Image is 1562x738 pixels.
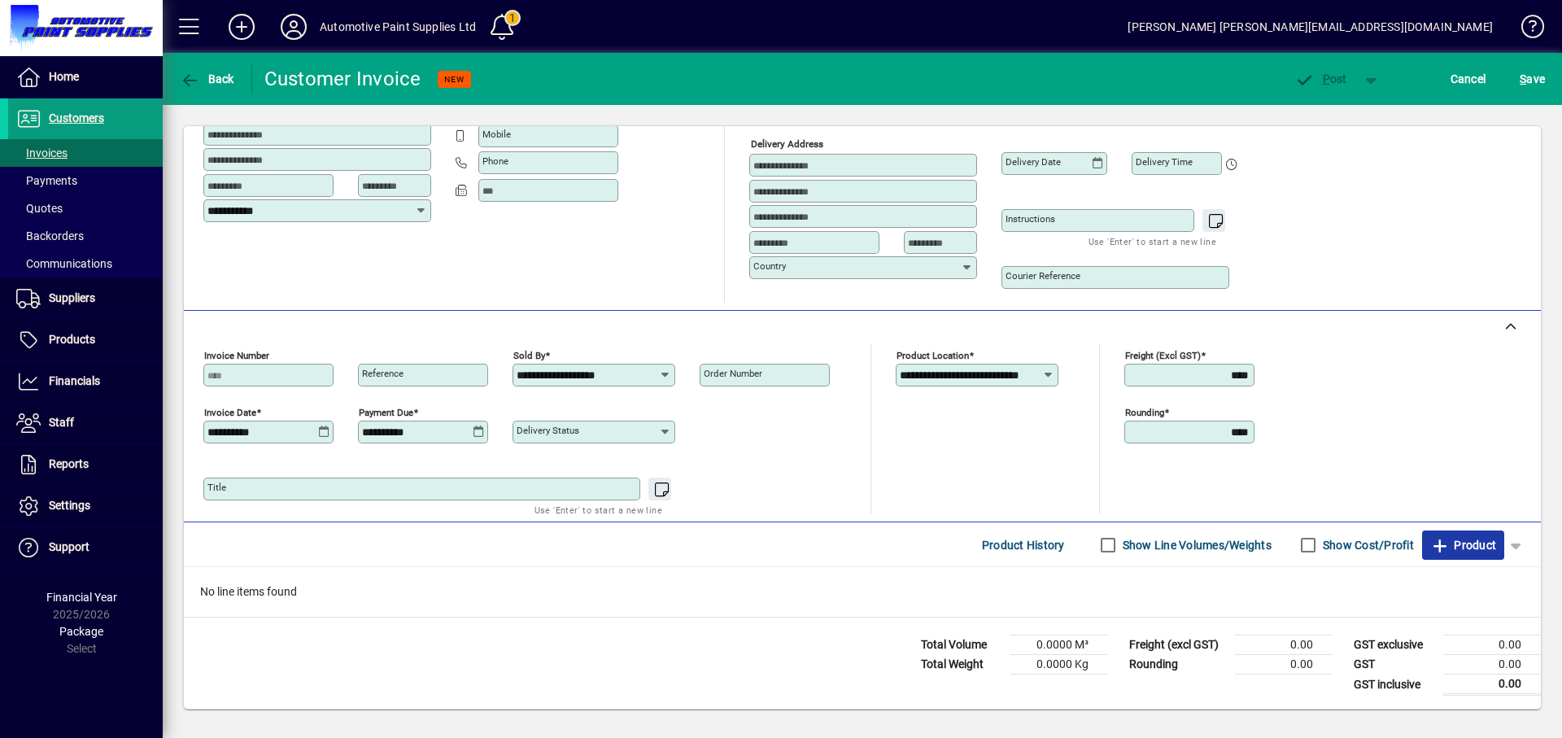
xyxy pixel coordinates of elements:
span: Payments [16,174,77,187]
button: Product [1422,531,1504,560]
mat-label: Freight (excl GST) [1125,350,1201,361]
label: Show Cost/Profit [1320,537,1414,553]
mat-label: Delivery time [1136,156,1193,168]
app-page-header-button: Back [163,64,252,94]
td: 0.0000 Kg [1010,655,1108,675]
mat-label: Phone [482,155,508,167]
span: S [1520,72,1526,85]
span: Invoices [16,146,68,159]
span: Communications [16,257,112,270]
a: Products [8,320,163,360]
a: Staff [8,403,163,443]
span: ost [1294,72,1347,85]
button: Back [176,64,238,94]
a: Settings [8,486,163,526]
mat-label: Invoice number [204,350,269,361]
span: Customers [49,111,104,124]
a: Invoices [8,139,163,167]
a: Support [8,527,163,568]
td: 0.00 [1443,635,1541,655]
span: Home [49,70,79,83]
mat-label: Mobile [482,129,511,140]
span: Settings [49,499,90,512]
button: Cancel [1446,64,1490,94]
a: Quotes [8,194,163,222]
a: Reports [8,444,163,485]
a: Payments [8,167,163,194]
div: [PERSON_NAME] [PERSON_NAME][EMAIL_ADDRESS][DOMAIN_NAME] [1128,14,1493,40]
mat-label: Instructions [1006,213,1055,225]
td: Total Volume [913,635,1010,655]
mat-label: Courier Reference [1006,270,1080,282]
span: Reports [49,457,89,470]
td: Total Weight [913,655,1010,675]
td: 0.00 [1443,675,1541,695]
mat-label: Product location [897,350,969,361]
span: Suppliers [49,291,95,304]
td: 0.0000 M³ [1010,635,1108,655]
span: Quotes [16,202,63,215]
a: Backorders [8,222,163,250]
a: Suppliers [8,278,163,319]
td: 0.00 [1235,655,1333,675]
td: GST inclusive [1346,675,1443,695]
mat-label: Delivery date [1006,156,1061,168]
span: Product [1430,532,1496,558]
span: Products [49,333,95,346]
span: Back [180,72,234,85]
div: Customer Invoice [264,66,421,92]
button: Add [216,12,268,41]
mat-label: Reference [362,368,404,379]
mat-label: Title [207,482,226,493]
span: Product History [982,532,1065,558]
mat-label: Rounding [1125,407,1164,418]
mat-label: Country [753,260,786,272]
div: Automotive Paint Supplies Ltd [320,14,476,40]
button: Product History [975,531,1071,560]
a: Financials [8,361,163,402]
button: Post [1286,64,1355,94]
mat-label: Payment due [359,407,413,418]
mat-hint: Use 'Enter' to start a new line [534,500,662,519]
span: Financial Year [46,591,117,604]
span: Cancel [1451,66,1486,92]
a: Home [8,57,163,98]
label: Show Line Volumes/Weights [1119,537,1272,553]
span: Backorders [16,229,84,242]
button: Save [1516,64,1549,94]
td: Freight (excl GST) [1121,635,1235,655]
span: Package [59,625,103,638]
span: P [1323,72,1330,85]
span: Financials [49,374,100,387]
mat-hint: Use 'Enter' to start a new line [1089,232,1216,251]
mat-label: Delivery status [517,425,579,436]
td: GST exclusive [1346,635,1443,655]
span: Support [49,540,89,553]
button: Profile [268,12,320,41]
td: Rounding [1121,655,1235,675]
mat-label: Invoice date [204,407,256,418]
td: 0.00 [1443,655,1541,675]
td: 0.00 [1235,635,1333,655]
span: ave [1520,66,1545,92]
mat-label: Order number [704,368,762,379]
span: NEW [444,74,465,85]
td: GST [1346,655,1443,675]
div: No line items found [184,567,1541,617]
a: Communications [8,250,163,277]
mat-label: Sold by [513,350,545,361]
a: Knowledge Base [1509,3,1542,56]
span: Staff [49,416,74,429]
